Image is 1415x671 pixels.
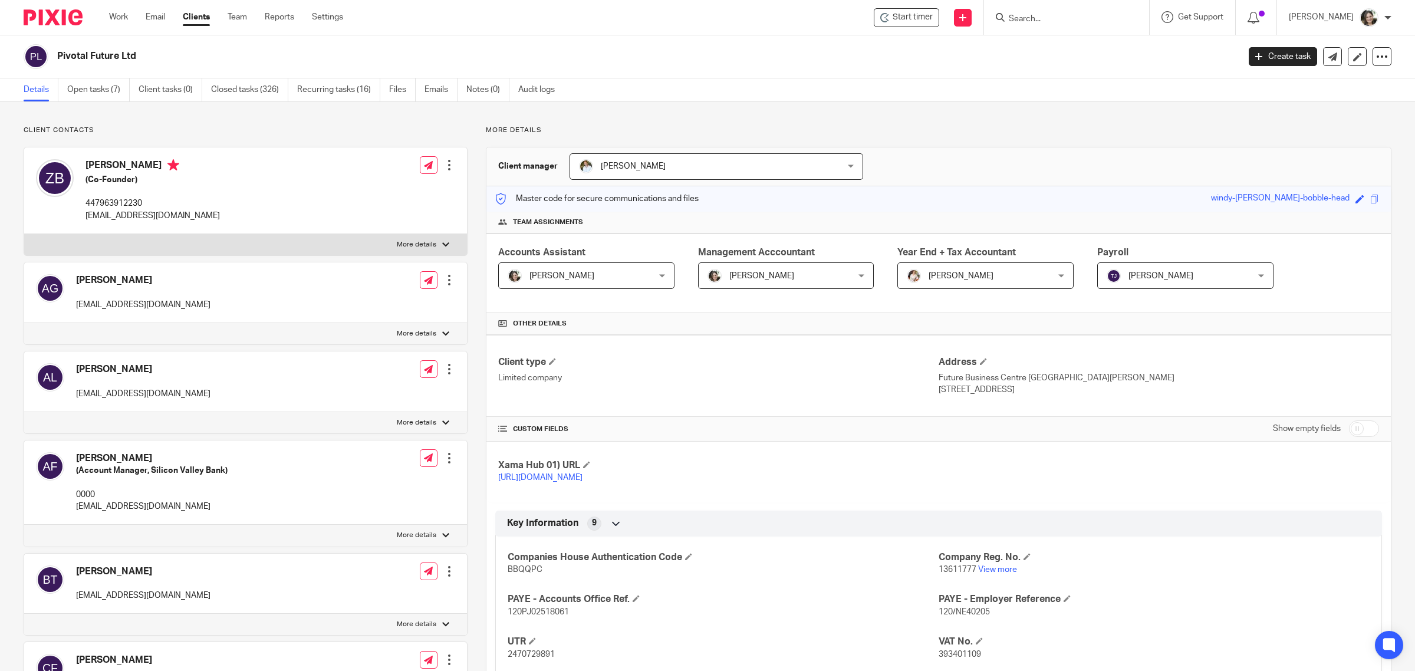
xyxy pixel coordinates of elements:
[139,78,202,101] a: Client tasks (0)
[36,363,64,392] img: svg%3E
[389,78,416,101] a: Files
[498,372,939,384] p: Limited company
[592,517,597,529] span: 9
[1097,248,1128,257] span: Payroll
[424,78,458,101] a: Emails
[939,593,1370,606] h4: PAYE - Employer Reference
[24,44,48,69] img: svg%3E
[508,636,939,648] h4: UTR
[508,565,542,574] span: BBQQPC
[183,11,210,23] a: Clients
[397,329,436,338] p: More details
[498,248,585,257] span: Accounts Assistant
[76,299,210,311] p: [EMAIL_ADDRESS][DOMAIN_NAME]
[1360,8,1378,27] img: barbara-raine-.jpg
[939,372,1379,384] p: Future Business Centre [GEOGRAPHIC_DATA][PERSON_NAME]
[498,459,939,472] h4: Xama Hub 01) URL
[76,363,210,376] h4: [PERSON_NAME]
[939,608,990,616] span: 120/NE40205
[939,551,1370,564] h4: Company Reg. No.
[85,210,220,222] p: [EMAIL_ADDRESS][DOMAIN_NAME]
[508,608,569,616] span: 120PJ02518061
[24,9,83,25] img: Pixie
[874,8,939,27] div: Pivotal Future Ltd
[495,193,699,205] p: Master code for secure communications and files
[939,636,1370,648] h4: VAT No.
[36,274,64,302] img: svg%3E
[508,269,522,283] img: barbara-raine-.jpg
[498,473,583,482] a: [URL][DOMAIN_NAME]
[36,452,64,481] img: svg%3E
[698,248,815,257] span: Management Acccountant
[265,11,294,23] a: Reports
[978,565,1017,574] a: View more
[1211,192,1350,206] div: windy-[PERSON_NAME]-bobble-head
[397,418,436,427] p: More details
[76,274,210,287] h4: [PERSON_NAME]
[397,531,436,540] p: More details
[76,452,228,465] h4: [PERSON_NAME]
[76,590,210,601] p: [EMAIL_ADDRESS][DOMAIN_NAME]
[167,159,179,171] i: Primary
[508,650,555,659] span: 2470729891
[939,565,976,574] span: 13611777
[579,159,593,173] img: sarah-royle.jpg
[109,11,128,23] a: Work
[312,11,343,23] a: Settings
[76,388,210,400] p: [EMAIL_ADDRESS][DOMAIN_NAME]
[1128,272,1193,280] span: [PERSON_NAME]
[85,174,220,186] h5: (Co-Founder)
[24,78,58,101] a: Details
[508,551,939,564] h4: Companies House Authentication Code
[513,319,567,328] span: Other details
[929,272,993,280] span: [PERSON_NAME]
[707,269,722,283] img: barbara-raine-.jpg
[36,159,74,197] img: svg%3E
[76,654,275,666] h4: [PERSON_NAME]
[76,489,228,501] p: 0000
[76,501,228,512] p: [EMAIL_ADDRESS][DOMAIN_NAME]
[507,517,578,529] span: Key Information
[508,593,939,606] h4: PAYE - Accounts Office Ref.
[1273,423,1341,435] label: Show empty fields
[57,50,996,63] h2: Pivotal Future Ltd
[85,159,220,174] h4: [PERSON_NAME]
[1249,47,1317,66] a: Create task
[529,272,594,280] span: [PERSON_NAME]
[85,198,220,209] p: 447963912230
[729,272,794,280] span: [PERSON_NAME]
[939,650,981,659] span: 393401109
[907,269,921,283] img: Kayleigh%20Henson.jpeg
[498,356,939,369] h4: Client type
[1289,11,1354,23] p: [PERSON_NAME]
[513,218,583,227] span: Team assignments
[146,11,165,23] a: Email
[601,162,666,170] span: [PERSON_NAME]
[466,78,509,101] a: Notes (0)
[518,78,564,101] a: Audit logs
[397,240,436,249] p: More details
[24,126,468,135] p: Client contacts
[897,248,1016,257] span: Year End + Tax Accountant
[76,565,210,578] h4: [PERSON_NAME]
[297,78,380,101] a: Recurring tasks (16)
[893,11,933,24] span: Start timer
[36,565,64,594] img: svg%3E
[1008,14,1114,25] input: Search
[486,126,1391,135] p: More details
[228,11,247,23] a: Team
[498,425,939,434] h4: CUSTOM FIELDS
[211,78,288,101] a: Closed tasks (326)
[1107,269,1121,283] img: svg%3E
[939,384,1379,396] p: [STREET_ADDRESS]
[498,160,558,172] h3: Client manager
[76,465,228,476] h5: (Account Manager, Silicon Valley Bank)
[939,356,1379,369] h4: Address
[1178,13,1223,21] span: Get Support
[67,78,130,101] a: Open tasks (7)
[397,620,436,629] p: More details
